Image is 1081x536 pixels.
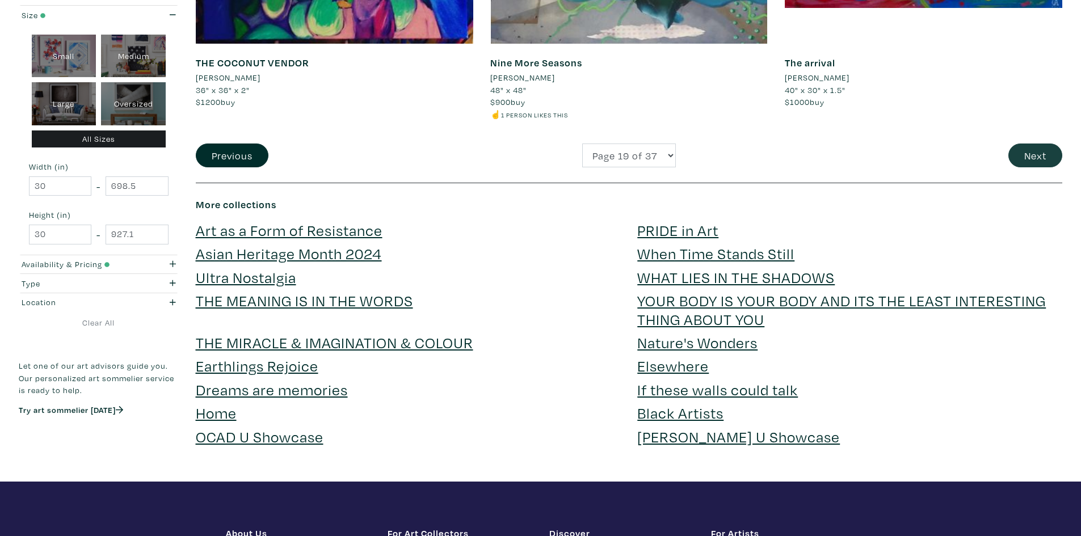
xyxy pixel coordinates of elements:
[32,130,166,148] div: All Sizes
[490,85,527,95] span: 48" x 48"
[19,404,123,415] a: Try art sommelier [DATE]
[19,274,179,293] button: Type
[490,71,555,84] li: [PERSON_NAME]
[196,85,250,95] span: 36" x 36" x 2"
[22,296,133,309] div: Location
[196,220,382,240] a: Art as a Form of Resistance
[196,96,221,107] span: $1200
[29,163,169,171] small: Width (in)
[196,379,348,399] a: Dreams are memories
[490,96,511,107] span: $900
[196,56,309,69] a: THE COCONUT VENDOR
[490,96,525,107] span: buy
[637,267,835,287] a: WHAT LIES IN THE SHADOWS
[29,212,169,220] small: Height (in)
[19,360,179,396] p: Let one of our art advisors guide you. Our personalized art sommelier service is ready to help.
[196,96,235,107] span: buy
[19,316,179,329] a: Clear All
[785,85,846,95] span: 40" x 30" x 1.5"
[19,293,179,312] button: Location
[785,56,835,69] a: The arrival
[32,82,96,125] div: Large
[501,111,568,119] small: 1 person likes this
[196,332,473,352] a: THE MIRACLE & IMAGINATION & COLOUR
[196,71,260,84] li: [PERSON_NAME]
[637,356,709,375] a: Elsewhere
[196,199,1063,211] h6: More collections
[637,290,1046,328] a: YOUR BODY IS YOUR BODY AND ITS THE LEAST INTERESTING THING ABOUT YOU
[490,108,768,121] li: ☝️
[785,96,810,107] span: $1000
[196,356,318,375] a: Earthlings Rejoice
[101,82,166,125] div: Oversized
[637,220,718,240] a: PRIDE in Art
[785,71,849,84] li: [PERSON_NAME]
[637,332,758,352] a: Nature's Wonders
[22,258,133,271] div: Availability & Pricing
[637,379,798,399] a: If these walls could talk
[19,427,179,451] iframe: Customer reviews powered by Trustpilot
[196,290,413,310] a: THE MEANING IS IN THE WORDS
[637,427,840,446] a: [PERSON_NAME] U Showcase
[490,71,768,84] a: [PERSON_NAME]
[196,427,323,446] a: OCAD U Showcase
[96,179,100,194] span: -
[196,144,268,168] button: Previous
[1008,144,1062,168] button: Next
[19,6,179,24] button: Size
[196,403,237,423] a: Home
[32,35,96,78] div: Small
[490,56,582,69] a: Nine More Seasons
[22,9,133,22] div: Size
[785,71,1062,84] a: [PERSON_NAME]
[19,255,179,274] button: Availability & Pricing
[96,227,100,242] span: -
[196,243,382,263] a: Asian Heritage Month 2024
[785,96,825,107] span: buy
[637,403,724,423] a: Black Artists
[196,267,296,287] a: Ultra Nostalgia
[101,35,166,78] div: Medium
[22,277,133,290] div: Type
[637,243,794,263] a: When Time Stands Still
[196,71,473,84] a: [PERSON_NAME]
